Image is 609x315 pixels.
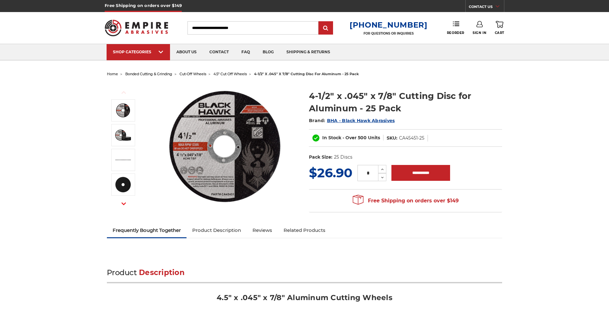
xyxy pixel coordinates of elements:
[203,44,235,60] a: contact
[139,268,185,277] span: Description
[350,31,428,36] p: FOR QUESTIONS OR INQUIRIES
[309,118,325,123] span: Brand:
[115,127,131,143] img: 4-1/2 aluminum cut off wheel
[309,154,332,161] dt: Pack Size:
[327,118,395,123] a: BHA - Black Hawk Abrasives
[387,135,397,141] dt: SKU:
[213,72,247,76] a: 4.5" cut off wheels
[107,268,137,277] span: Product
[105,16,168,40] img: Empire Abrasives
[447,31,464,35] span: Reorder
[107,293,502,307] h2: 4.5" x .045" x 7/8" Aluminum Cutting Wheels
[107,223,187,237] a: Frequently Bought Together
[322,135,341,141] span: In Stock
[495,21,504,35] a: Cart
[473,31,486,35] span: Sign In
[116,197,131,211] button: Next
[495,31,504,35] span: Cart
[161,83,288,210] img: 4.5" cutting disc for aluminum
[115,102,131,118] img: 4.5" cutting disc for aluminum
[343,135,357,141] span: - Over
[280,44,337,60] a: shipping & returns
[447,21,464,35] a: Reorder
[113,49,164,54] div: SHOP CATEGORIES
[353,194,459,207] span: Free Shipping on orders over $149
[278,223,331,237] a: Related Products
[247,223,278,237] a: Reviews
[319,22,332,35] input: Submit
[368,135,380,141] span: Units
[309,165,352,180] span: $26.90
[115,177,131,193] img: back of 4.5 inch cut off disc for aluminum
[235,44,256,60] a: faq
[399,135,424,141] dd: CA45451-25
[125,72,172,76] a: bonded cutting & grinding
[116,86,131,99] button: Previous
[358,135,367,141] span: 500
[254,72,359,76] span: 4-1/2" x .045" x 7/8" cutting disc for aluminum - 25 pack
[334,154,352,161] dd: 25 Discs
[350,20,428,30] a: [PHONE_NUMBER]
[187,223,247,237] a: Product Description
[170,44,203,60] a: about us
[115,152,131,168] img: ultra thin 4.5 inch cutting wheel for aluminum
[107,72,118,76] a: home
[309,90,502,115] h1: 4-1/2" x .045" x 7/8" Cutting Disc for Aluminum - 25 Pack
[256,44,280,60] a: blog
[469,3,504,12] a: CONTACT US
[180,72,206,76] a: cut-off wheels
